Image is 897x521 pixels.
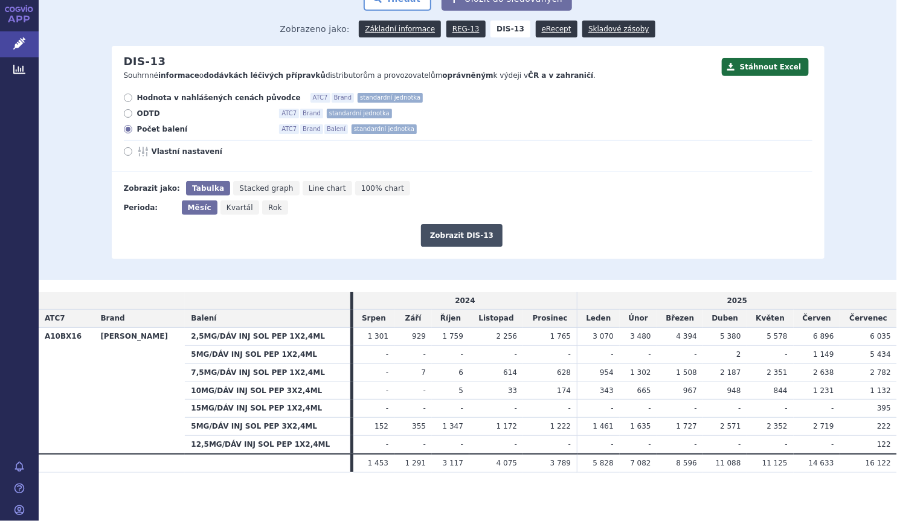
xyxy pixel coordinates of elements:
[577,292,897,310] td: 2025
[458,368,463,377] span: 6
[630,422,651,430] span: 1 635
[503,368,517,377] span: 614
[550,422,571,430] span: 1 222
[461,404,463,412] span: -
[600,368,614,377] span: 954
[785,404,788,412] span: -
[386,404,388,412] span: -
[300,109,323,118] span: Brand
[831,440,834,449] span: -
[720,422,741,430] span: 2 571
[866,459,891,467] span: 16 122
[568,404,571,412] span: -
[368,332,388,340] span: 1 301
[774,386,788,395] span: 844
[813,350,834,359] span: 1 149
[870,368,891,377] span: 2 782
[192,184,224,193] span: Tabulka
[358,93,423,103] span: standardní jednotka
[515,404,517,412] span: -
[461,440,463,449] span: -
[720,368,741,377] span: 2 187
[727,386,741,395] span: 948
[620,310,657,328] td: Únor
[443,71,494,80] strong: oprávněným
[611,350,614,359] span: -
[422,368,426,377] span: 7
[137,124,270,134] span: Počet balení
[158,71,199,80] strong: informace
[677,422,697,430] span: 1 727
[523,310,577,328] td: Prosinec
[279,124,299,134] span: ATC7
[279,109,299,118] span: ATC7
[593,459,614,467] span: 5 828
[185,345,350,363] th: 5MG/DÁV INJ SOL PEP 1X2,4ML
[443,459,463,467] span: 3 117
[124,181,180,196] div: Zobrazit jako:
[528,71,593,80] strong: ČR a v zahraničí
[353,292,577,310] td: 2024
[332,93,355,103] span: Brand
[577,310,620,328] td: Leden
[703,310,747,328] td: Duben
[327,109,392,118] span: standardní jednotka
[785,440,788,449] span: -
[720,332,741,340] span: 5 380
[557,386,571,395] span: 174
[412,332,426,340] span: 929
[840,310,897,328] td: Červenec
[443,422,463,430] span: 1 347
[870,386,891,395] span: 1 132
[310,93,330,103] span: ATC7
[515,440,517,449] span: -
[767,422,788,430] span: 2 352
[568,350,571,359] span: -
[432,310,469,328] td: Říjen
[536,21,577,37] a: eRecept
[324,124,348,134] span: Balení
[677,459,697,467] span: 8 596
[877,404,891,412] span: 395
[137,93,301,103] span: Hodnota v nahlášených cenách původce
[568,440,571,449] span: -
[716,459,741,467] span: 11 088
[722,58,809,76] button: Stáhnout Excel
[677,368,697,377] span: 1 508
[490,21,530,37] strong: DIS-13
[630,332,651,340] span: 3 480
[738,404,741,412] span: -
[280,21,350,37] span: Zobrazeno jako:
[762,459,788,467] span: 11 125
[191,314,216,322] span: Balení
[185,400,350,418] th: 15MG/DÁV INJ SOL PEP 1X2,4ML
[557,368,571,377] span: 628
[497,332,517,340] span: 2 256
[648,350,651,359] span: -
[767,332,788,340] span: 5 578
[611,440,614,449] span: -
[809,459,834,467] span: 14 633
[188,203,211,212] span: Měsíc
[137,109,270,118] span: ODTD
[124,55,166,68] h2: DIS-13
[386,368,388,377] span: -
[185,382,350,400] th: 10MG/DÁV INJ SOL PEP 3X2,4ML
[877,422,891,430] span: 222
[813,422,834,430] span: 2 719
[100,314,124,322] span: Brand
[637,386,651,395] span: 665
[124,200,176,215] div: Perioda:
[352,124,417,134] span: standardní jednotka
[300,124,323,134] span: Brand
[630,459,651,467] span: 7 082
[600,386,614,395] span: 343
[423,386,426,395] span: -
[695,404,697,412] span: -
[45,314,65,322] span: ATC7
[648,440,651,449] span: -
[185,328,350,346] th: 2,5MG/DÁV INJ SOL PEP 1X2,4ML
[497,459,517,467] span: 4 075
[695,350,697,359] span: -
[611,404,614,412] span: -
